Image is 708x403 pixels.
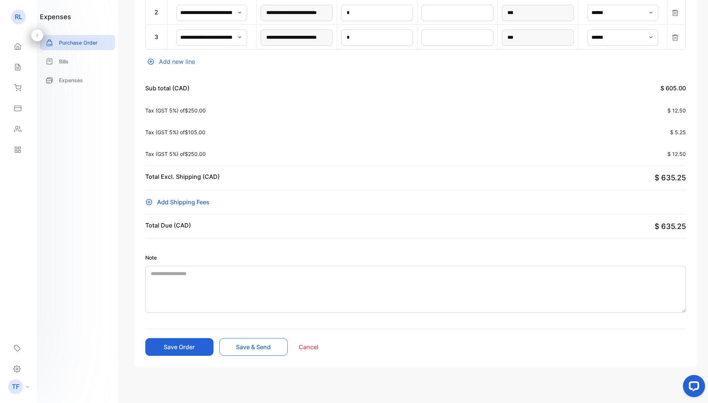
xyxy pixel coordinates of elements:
[294,338,362,356] button: Cancel
[185,151,206,157] span: $250.00
[145,129,185,135] span: Tax (GST 5%) of
[145,84,190,93] p: Sub total (CAD)
[59,39,97,46] p: Purchase Order
[185,129,205,135] span: $105.00
[655,173,686,182] span: $ 635.25
[59,76,83,84] p: Expenses
[145,254,686,261] label: Note
[219,338,288,356] button: Save & Send
[145,221,191,230] p: Total Due (CAD)
[660,84,686,92] span: $ 605.00
[145,107,185,114] span: Tax (GST 5%) of
[677,372,708,403] iframe: LiveChat chat widget
[145,57,686,66] div: Add new line
[59,58,69,65] p: Bills
[157,198,209,206] span: Add Shipping Fees
[40,73,115,88] a: Expenses
[655,222,686,231] span: $ 635.25
[40,35,115,50] a: Purchase Order
[185,107,206,114] span: $250.00
[145,338,214,356] button: Save Order
[40,12,71,22] h1: expenses
[40,54,115,69] a: Bills
[146,24,167,49] td: 3
[145,172,220,183] p: Total Excl. Shipping (CAD)
[667,151,686,157] span: $ 12.50
[145,151,185,157] span: Tax (GST 5%) of
[670,129,686,135] span: $ 5.25
[667,107,686,114] span: $ 12.50
[12,382,20,392] p: TF
[15,12,22,22] p: RL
